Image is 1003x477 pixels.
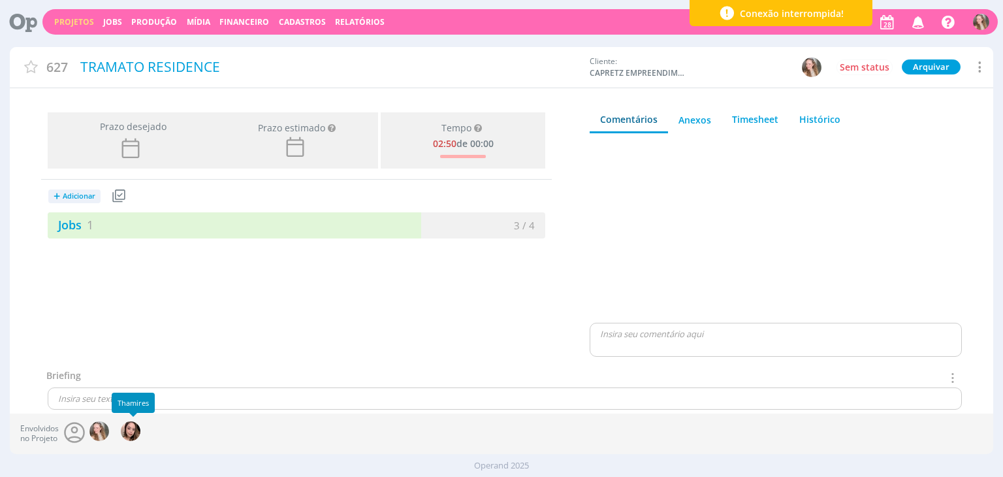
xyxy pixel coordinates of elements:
[219,16,269,27] a: Financeiro
[121,421,140,441] img: T
[63,192,95,201] span: Adicionar
[50,17,98,27] button: Projetos
[279,16,326,27] span: Cadastros
[335,16,385,27] a: Relatórios
[514,219,535,232] span: 3 / 4
[590,107,668,133] a: Comentários
[258,121,325,135] div: Prazo estimado
[48,217,93,233] a: Jobs
[89,421,109,441] img: G
[54,189,60,203] span: +
[48,212,545,238] a: Jobs13 / 4
[433,136,494,150] div: de 00:00
[801,57,822,78] button: G
[48,189,101,203] button: +Adicionar
[902,59,961,74] button: Arquivar
[678,113,711,127] div: Anexos
[722,107,789,131] a: Timesheet
[275,17,330,27] button: Cadastros
[76,52,584,82] div: TRAMATO RESIDENCE
[20,424,59,443] span: Envolvidos no Projeto
[215,17,273,27] button: Financeiro
[789,107,851,131] a: Histórico
[590,67,688,79] span: CAPRETZ EMPREENDIMENTOS IMOBILIARIOS LTDA
[187,16,210,27] a: Mídia
[54,16,94,27] a: Projetos
[48,185,109,208] button: +Adicionar
[127,17,181,27] button: Produção
[840,61,889,73] span: Sem status
[433,137,456,150] span: 02:50
[590,56,822,79] div: Cliente:
[118,399,149,407] div: Thamires
[802,58,821,77] img: G
[836,59,893,75] button: Sem status
[46,369,81,387] div: Briefing
[972,10,990,33] button: G
[973,14,989,30] img: G
[46,58,68,76] span: 627
[95,120,167,133] span: Prazo desejado
[441,123,471,134] span: Tempo
[99,17,126,27] button: Jobs
[131,16,177,27] a: Produção
[87,217,93,233] span: 1
[103,16,122,27] a: Jobs
[183,17,214,27] button: Mídia
[740,7,844,20] span: Conexão interrompida!
[331,17,389,27] button: Relatórios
